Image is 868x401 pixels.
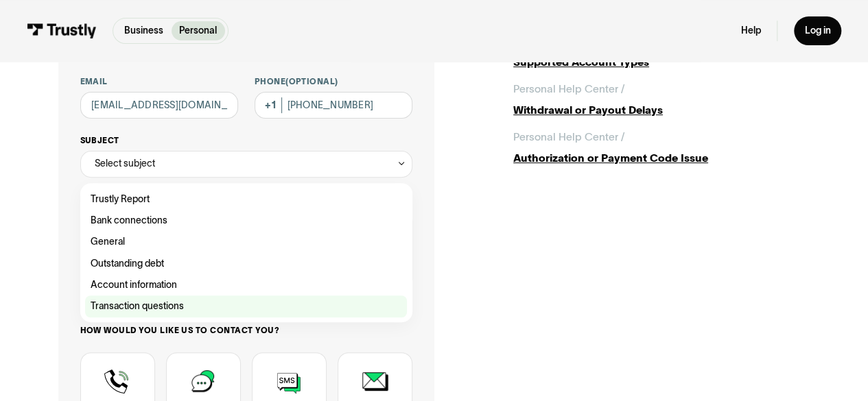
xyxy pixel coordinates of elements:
[513,129,624,145] div: Personal Help Center /
[27,23,97,38] img: Trustly Logo
[513,150,810,166] div: Authorization or Payment Code Issue
[513,81,624,97] div: Personal Help Center /
[513,102,810,118] div: Withdrawal or Payout Delays
[80,92,239,119] input: alex@mail.com
[255,76,413,87] label: Phone
[255,92,413,119] input: (555) 555-5555
[124,24,163,38] p: Business
[116,21,171,40] a: Business
[91,277,177,293] span: Account information
[91,298,184,314] span: Transaction questions
[95,156,155,171] div: Select subject
[513,81,810,119] a: Personal Help Center /Withdrawal or Payout Delays
[172,21,225,40] a: Personal
[80,76,239,87] label: Email
[513,129,810,167] a: Personal Help Center /Authorization or Payment Code Issue
[794,16,841,45] a: Log in
[741,25,761,37] a: Help
[80,135,413,146] label: Subject
[285,77,338,86] span: (Optional)
[179,24,217,38] p: Personal
[91,234,125,250] span: General
[91,212,167,228] span: Bank connections
[91,191,150,207] span: Trustly Report
[80,325,413,336] label: How would you like us to contact you?
[513,54,810,70] div: Supported Account Types
[804,25,830,37] div: Log in
[80,178,413,322] nav: Select subject
[91,256,164,271] span: Outstanding debt
[80,151,413,178] div: Select subject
